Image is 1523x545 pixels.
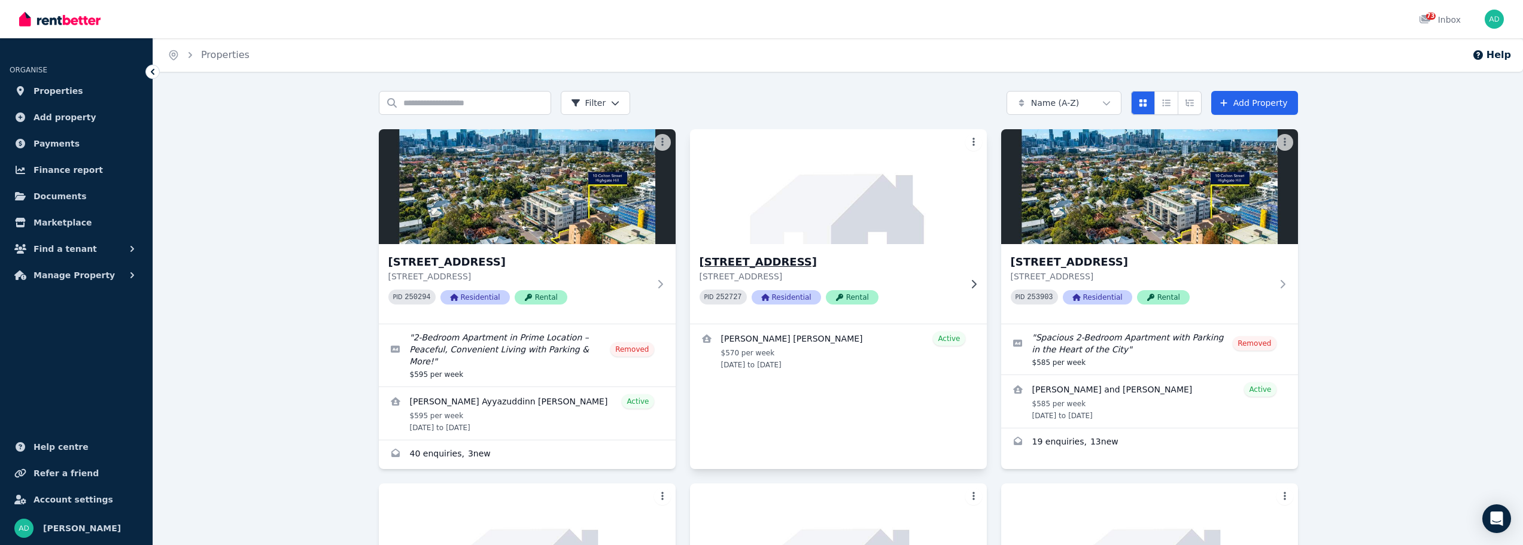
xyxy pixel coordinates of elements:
a: Enquiries for unit 1/10 Colton Street, Highgate Hill [379,440,676,469]
span: Residential [440,290,510,305]
span: Manage Property [34,268,115,282]
span: Rental [1137,290,1190,305]
button: More options [654,134,671,151]
span: Account settings [34,492,113,507]
button: More options [965,134,982,151]
span: Find a tenant [34,242,97,256]
a: Properties [10,79,143,103]
button: Compact list view [1154,91,1178,115]
h3: [STREET_ADDRESS] [700,254,960,270]
a: Marketplace [10,211,143,235]
h3: [STREET_ADDRESS] [388,254,649,270]
a: Refer a friend [10,461,143,485]
span: Documents [34,189,87,203]
small: PID [1016,294,1025,300]
span: Rental [826,290,878,305]
nav: Breadcrumb [153,38,264,72]
code: 250294 [405,293,430,302]
span: Marketplace [34,215,92,230]
button: Find a tenant [10,237,143,261]
img: RentBetter [19,10,101,28]
a: Add Property [1211,91,1298,115]
p: [STREET_ADDRESS] [388,270,649,282]
code: 252727 [716,293,741,302]
img: Adam [1485,10,1504,29]
a: Enquiries for unit 3/10 Colton Street, Highgate Hill [1001,428,1298,457]
h3: [STREET_ADDRESS] [1011,254,1272,270]
span: Filter [571,97,606,109]
span: Refer a friend [34,466,99,480]
div: Inbox [1419,14,1461,26]
a: Help centre [10,435,143,459]
a: View details for Mohammed Ayyazuddinn Ahmed [379,387,676,440]
button: Help [1472,48,1511,62]
a: Edit listing: Spacious 2-Bedroom Apartment with Parking in the Heart of the City [1001,324,1298,375]
img: unit 3/10 Colton Street, Highgate Hill [1001,129,1298,244]
a: Add property [10,105,143,129]
span: Finance report [34,163,103,177]
button: Manage Property [10,263,143,287]
a: Account settings [10,488,143,511]
span: [PERSON_NAME] [43,521,121,535]
img: Adam [14,519,34,538]
a: Finance report [10,158,143,182]
code: 253903 [1027,293,1053,302]
a: View details for Shalaan Al Johari and Shafia Anjum [1001,375,1298,428]
span: Rental [515,290,567,305]
a: Properties [201,49,250,60]
p: [STREET_ADDRESS] [1011,270,1272,282]
a: View details for MOHAMMAD ABDUL KALEEM KHAN [690,324,987,377]
a: Payments [10,132,143,156]
img: unit 2/10 Colton Street, Highgate Hill [682,126,994,247]
button: Filter [561,91,631,115]
a: Edit listing: 2-Bedroom Apartment in Prime Location – Peaceful, Convenient Living with Parking & ... [379,324,676,386]
a: unit 3/10 Colton Street, Highgate Hill[STREET_ADDRESS][STREET_ADDRESS]PID 253903ResidentialRental [1001,129,1298,324]
button: Expanded list view [1178,91,1202,115]
span: Residential [752,290,821,305]
span: Add property [34,110,96,124]
button: More options [1276,134,1293,151]
span: Name (A-Z) [1031,97,1080,109]
button: More options [1276,488,1293,505]
a: unit 2/10 Colton Street, Highgate Hill[STREET_ADDRESS][STREET_ADDRESS]PID 252727ResidentialRental [690,129,987,324]
img: unit 1/10 Colton Street, Highgate Hill [379,129,676,244]
div: View options [1131,91,1202,115]
a: Documents [10,184,143,208]
span: Residential [1063,290,1132,305]
div: Open Intercom Messenger [1482,504,1511,533]
button: More options [654,488,671,505]
a: unit 1/10 Colton Street, Highgate Hill[STREET_ADDRESS][STREET_ADDRESS]PID 250294ResidentialRental [379,129,676,324]
p: [STREET_ADDRESS] [700,270,960,282]
button: Card view [1131,91,1155,115]
small: PID [393,294,403,300]
small: PID [704,294,714,300]
button: More options [965,488,982,505]
span: Help centre [34,440,89,454]
span: ORGANISE [10,66,47,74]
span: 73 [1426,13,1436,20]
span: Properties [34,84,83,98]
button: Name (A-Z) [1007,91,1121,115]
span: Payments [34,136,80,151]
